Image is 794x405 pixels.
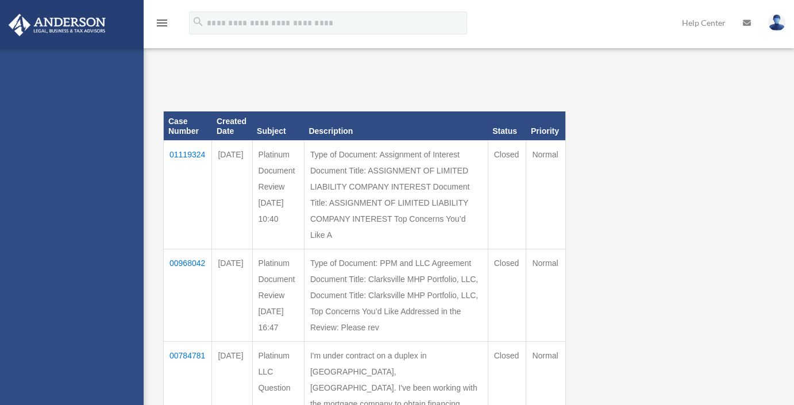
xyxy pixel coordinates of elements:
[252,111,304,141] th: Subject
[164,249,212,342] td: 00968042
[526,249,565,342] td: Normal
[155,16,169,30] i: menu
[304,249,488,342] td: Type of Document: PPM and LLC Agreement Document Title: Clarksville MHP Portfolio, LLC, Document ...
[164,141,212,249] td: 01119324
[488,141,526,249] td: Closed
[192,16,205,28] i: search
[5,14,109,36] img: Anderson Advisors Platinum Portal
[526,111,565,141] th: Priority
[155,20,169,30] a: menu
[304,111,488,141] th: Description
[768,14,785,31] img: User Pic
[164,111,212,141] th: Case Number
[488,249,526,342] td: Closed
[304,141,488,249] td: Type of Document: Assignment of Interest Document Title: ASSIGNMENT OF LIMITED LIABILITY COMPANY ...
[212,249,252,342] td: [DATE]
[212,141,252,249] td: [DATE]
[212,111,252,141] th: Created Date
[252,249,304,342] td: Platinum Document Review [DATE] 16:47
[488,111,526,141] th: Status
[526,141,565,249] td: Normal
[252,141,304,249] td: Platinum Document Review [DATE] 10:40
